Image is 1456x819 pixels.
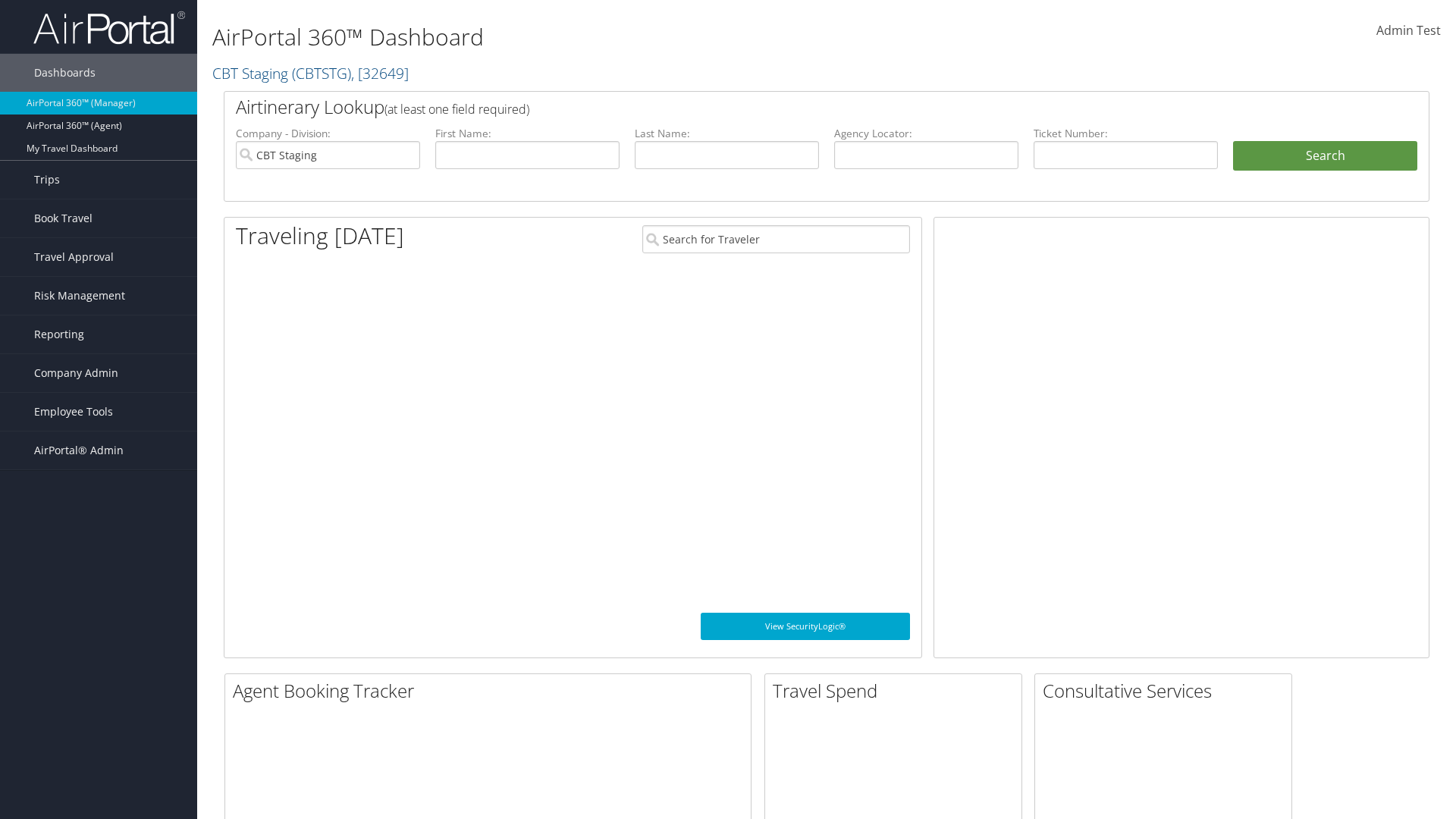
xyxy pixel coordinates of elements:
label: Ticket Number: [1034,126,1218,141]
span: Employee Tools [34,393,113,431]
label: Company - Division: [236,126,420,141]
span: Dashboards [34,54,96,92]
a: Admin Test [1376,8,1441,55]
h1: Traveling [DATE] [236,220,404,252]
a: View SecurityLogic® [701,613,910,640]
label: First Name: [435,126,620,141]
h2: Consultative Services [1043,678,1291,704]
a: CBT Staging [212,63,409,83]
span: AirPortal® Admin [34,431,124,469]
h2: Agent Booking Tracker [233,678,751,704]
img: airportal-logo.png [33,10,185,45]
h1: AirPortal 360™ Dashboard [212,21,1031,53]
span: Risk Management [34,277,125,315]
span: ( CBTSTG ) [292,63,351,83]
input: Search for Traveler [642,225,910,253]
label: Last Name: [635,126,819,141]
label: Agency Locator: [834,126,1018,141]
button: Search [1233,141,1417,171]
span: Company Admin [34,354,118,392]
span: (at least one field required) [384,101,529,118]
span: , [ 32649 ] [351,63,409,83]
span: Travel Approval [34,238,114,276]
span: Reporting [34,315,84,353]
span: Trips [34,161,60,199]
span: Book Travel [34,199,93,237]
span: Admin Test [1376,22,1441,39]
h2: Travel Spend [773,678,1021,704]
h2: Airtinerary Lookup [236,94,1317,120]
